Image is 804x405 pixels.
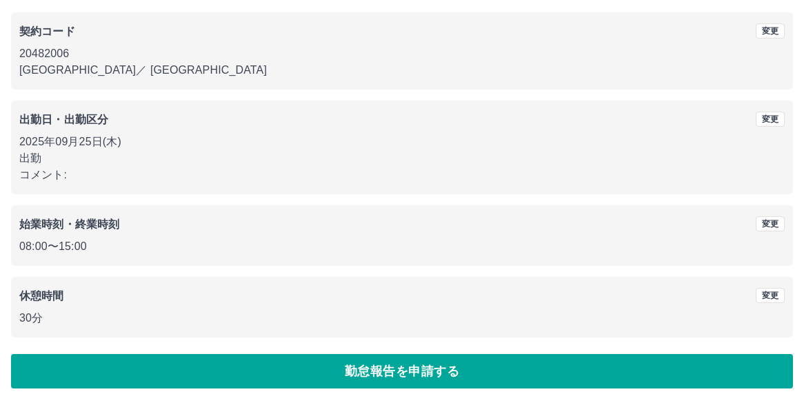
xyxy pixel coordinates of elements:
[19,238,785,255] p: 08:00 〜 15:00
[756,216,785,231] button: 変更
[19,218,119,230] b: 始業時刻・終業時刻
[19,25,75,37] b: 契約コード
[19,114,108,125] b: 出勤日・出勤区分
[19,62,785,79] p: [GEOGRAPHIC_DATA] ／ [GEOGRAPHIC_DATA]
[19,45,785,62] p: 20482006
[19,150,785,167] p: 出勤
[756,23,785,39] button: 変更
[19,290,64,302] b: 休憩時間
[19,310,785,326] p: 30分
[756,112,785,127] button: 変更
[19,167,785,183] p: コメント:
[756,288,785,303] button: 変更
[19,134,785,150] p: 2025年09月25日(木)
[11,354,793,388] button: 勤怠報告を申請する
